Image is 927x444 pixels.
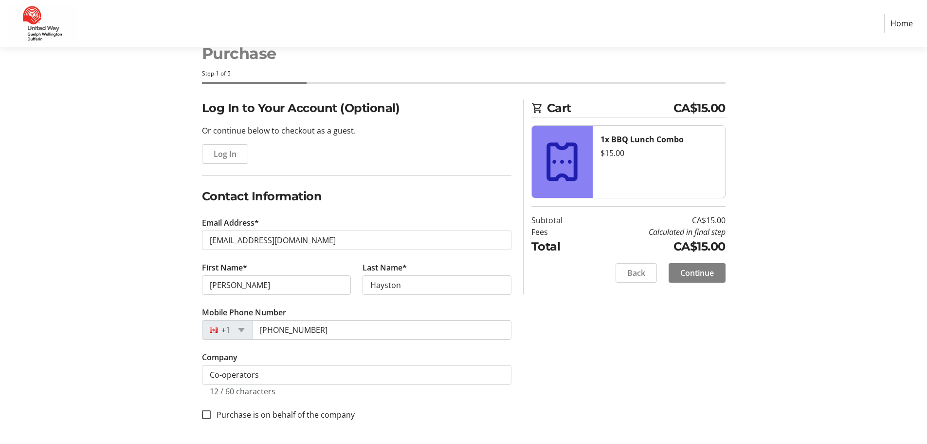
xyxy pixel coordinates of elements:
td: Calculated in final step [587,226,726,238]
label: Company [202,351,237,363]
span: CA$15.00 [673,99,726,117]
h1: Purchase [202,42,726,65]
button: Back [616,263,657,283]
tr-character-limit: 12 / 60 characters [210,386,275,397]
img: United Way Guelph Wellington Dufferin's Logo [8,4,77,43]
label: First Name* [202,262,247,273]
td: CA$15.00 [587,214,726,226]
input: (506) 234-5678 [252,320,511,340]
strong: 1x BBQ Lunch Combo [600,134,684,145]
td: Total [531,238,587,255]
h2: Log In to Your Account (Optional) [202,99,511,117]
div: Step 1 of 5 [202,69,726,78]
label: Email Address* [202,217,259,229]
a: Home [884,14,919,33]
label: Purchase is on behalf of the company [211,409,355,421]
h2: Contact Information [202,188,511,205]
label: Last Name* [363,262,407,273]
button: Log In [202,144,248,164]
button: Continue [669,263,726,283]
p: Or continue below to checkout as a guest. [202,125,511,136]
span: Cart [547,99,673,117]
div: $15.00 [600,147,717,159]
label: Mobile Phone Number [202,307,286,318]
span: Continue [680,267,714,279]
span: Log In [214,148,236,160]
td: CA$15.00 [587,238,726,255]
td: Subtotal [531,214,587,226]
span: Back [627,267,645,279]
td: Fees [531,226,587,238]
